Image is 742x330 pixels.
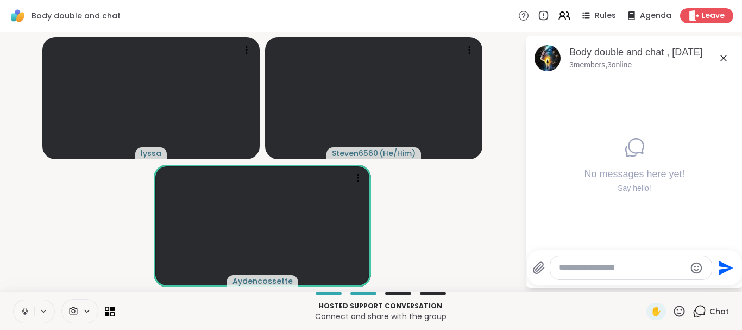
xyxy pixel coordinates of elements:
[584,183,684,194] div: Say hello!
[640,10,671,21] span: Agenda
[569,60,632,71] p: 3 members, 3 online
[9,7,27,25] img: ShareWell Logomark
[569,46,734,59] div: Body double and chat , [DATE]
[535,45,561,71] img: Body double and chat , Sep 12
[690,261,703,275] button: Emoji picker
[121,311,640,322] p: Connect and share with the group
[232,276,293,287] span: Aydencossette
[332,148,378,159] span: Steven6560
[379,148,416,159] span: ( He/Him )
[584,167,684,181] h4: No messages here yet!
[559,262,686,273] textarea: Type your message
[702,10,725,21] span: Leave
[141,148,161,159] span: lyssa
[709,306,729,317] span: Chat
[595,10,616,21] span: Rules
[651,305,662,318] span: ✋
[32,10,121,21] span: Body double and chat
[121,301,640,311] p: Hosted support conversation
[712,256,737,280] button: Send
